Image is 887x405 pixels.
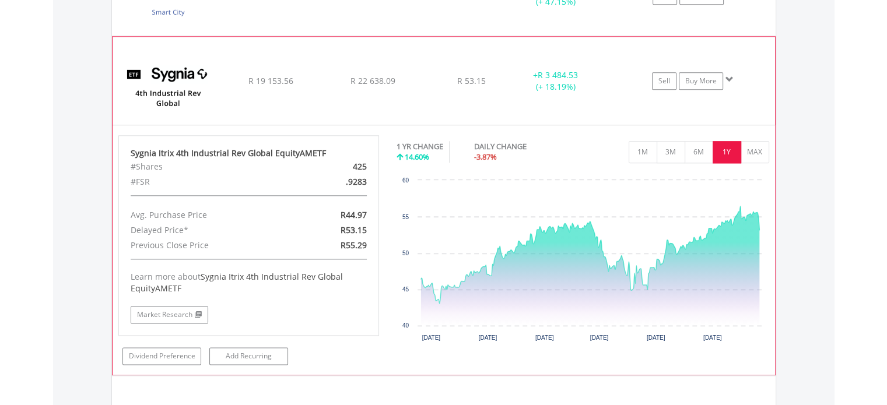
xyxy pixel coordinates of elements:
[685,141,713,163] button: 6M
[291,174,376,189] div: .9283
[647,334,665,341] text: [DATE]
[629,141,657,163] button: 1M
[122,238,291,253] div: Previous Close Price
[535,334,554,341] text: [DATE]
[131,147,367,159] div: Sygnia Itrix 4th Industrial Rev Global EquityAMETF
[405,152,429,162] span: 14.60%
[122,159,291,174] div: #Shares
[590,334,609,341] text: [DATE]
[713,141,741,163] button: 1Y
[402,286,409,293] text: 45
[679,72,723,90] a: Buy More
[131,306,208,323] a: Market Research
[122,223,291,238] div: Delayed Price*
[341,224,367,235] span: R53.15
[402,214,409,220] text: 55
[131,271,343,294] span: Sygnia Itrix 4th Industrial Rev Global EquityAMETF
[291,159,376,174] div: 425
[457,75,486,86] span: R 53.15
[479,334,497,341] text: [DATE]
[657,141,685,163] button: 3M
[538,69,578,80] span: R 3 484.53
[209,347,288,365] a: Add Recurring
[131,271,367,294] div: Learn more about
[397,174,769,349] div: Chart. Highcharts interactive chart.
[118,51,219,121] img: EQU.ZA.SYG4IR.png
[422,334,441,341] text: [DATE]
[341,240,367,251] span: R55.29
[402,250,409,256] text: 50
[248,75,293,86] span: R 19 153.56
[474,152,497,162] span: -3.87%
[397,174,769,349] svg: Interactive chart
[511,69,599,93] div: + (+ 18.19%)
[350,75,395,86] span: R 22 638.09
[741,141,769,163] button: MAX
[402,177,409,184] text: 60
[122,347,201,365] a: Dividend Preference
[397,141,443,152] div: 1 YR CHANGE
[703,334,722,341] text: [DATE]
[122,207,291,223] div: Avg. Purchase Price
[122,174,291,189] div: #FSR
[474,141,567,152] div: DAILY CHANGE
[652,72,676,90] a: Sell
[402,322,409,329] text: 40
[341,209,367,220] span: R44.97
